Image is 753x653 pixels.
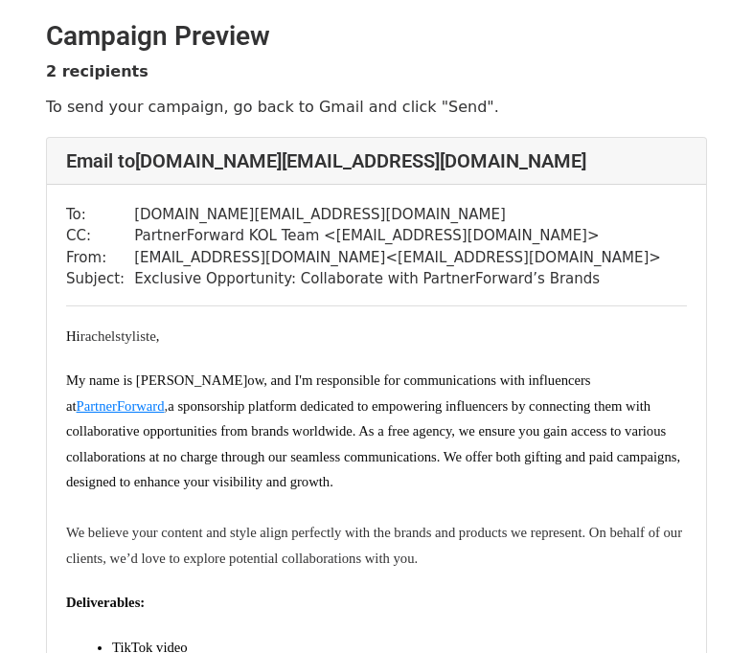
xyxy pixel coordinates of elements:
[66,268,134,290] td: Subject:
[46,20,707,53] h2: Campaign Preview
[66,372,247,388] font: My name is [PERSON_NAME]
[66,328,80,344] span: Hi
[46,62,148,80] strong: 2 recipients
[134,204,661,226] td: [DOMAIN_NAME][EMAIL_ADDRESS][DOMAIN_NAME]
[66,225,134,247] td: CC:
[156,328,160,344] span: ,
[134,247,661,269] td: [EMAIL_ADDRESS][DOMAIN_NAME] < [EMAIL_ADDRESS][DOMAIN_NAME] >
[66,149,687,172] h4: Email to [DOMAIN_NAME][EMAIL_ADDRESS][DOMAIN_NAME]
[77,398,165,414] span: PartnerForward
[77,396,165,415] a: PartnerForward
[46,97,707,117] p: To send your campaign, go back to Gmail and click "Send".
[66,525,686,565] span: We believe your content and style align perfectly with the brands and products we represent. On b...
[165,398,169,414] span: ,
[66,595,145,610] span: Deliverables:
[66,247,134,269] td: From:
[66,328,159,344] font: ​ rachelstyliste
[66,398,684,489] span: a sponsorship platform dedicated to empowering influencers by connecting them with collaborative ...
[66,372,594,413] span: ow, and I'm responsible for communications with influencers at
[134,268,661,290] td: Exclusive Opportunity: Collaborate with PartnerForward’s Brands
[134,225,661,247] td: PartnerForward KOL Team < [EMAIL_ADDRESS][DOMAIN_NAME] >
[66,204,134,226] td: To:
